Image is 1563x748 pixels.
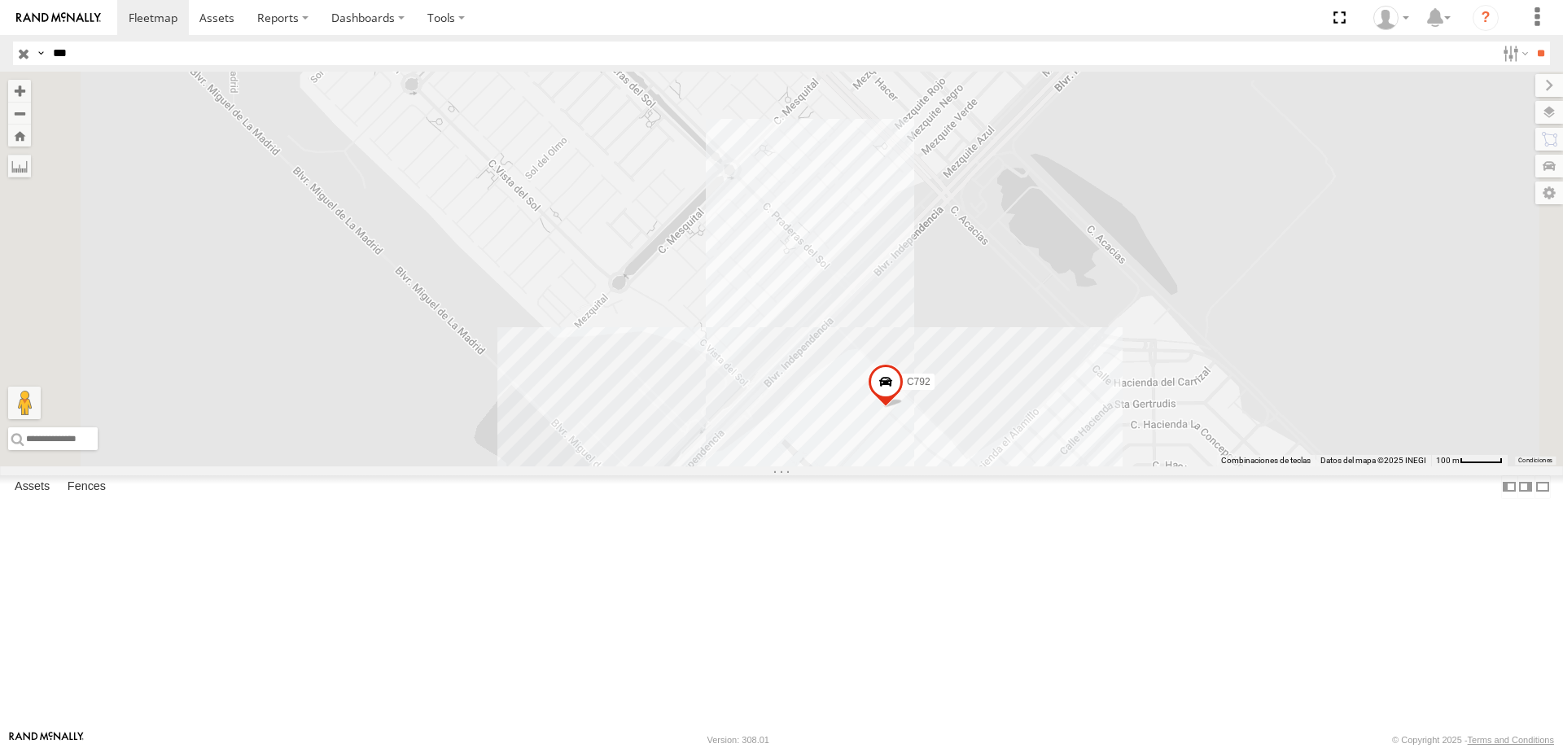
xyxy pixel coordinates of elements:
div: Version: 308.01 [707,735,769,745]
a: Condiciones (se abre en una nueva pestaña) [1518,457,1552,464]
button: Zoom Home [8,125,31,147]
label: Map Settings [1535,182,1563,204]
span: Datos del mapa ©2025 INEGI [1320,456,1426,465]
label: Dock Summary Table to the Left [1501,475,1517,499]
label: Hide Summary Table [1535,475,1551,499]
a: Visit our Website [9,732,84,748]
span: 100 m [1436,456,1460,465]
label: Dock Summary Table to the Right [1517,475,1534,499]
span: C792 [907,376,930,387]
div: MANUEL HERNANDEZ [1368,6,1415,30]
label: Search Filter Options [1496,42,1531,65]
label: Assets [7,475,58,498]
a: Terms and Conditions [1468,735,1554,745]
button: Escala del mapa: 100 m por 49 píxeles [1431,455,1508,466]
i: ? [1473,5,1499,31]
img: rand-logo.svg [16,12,101,24]
button: Combinaciones de teclas [1221,455,1311,466]
button: Zoom in [8,80,31,102]
div: © Copyright 2025 - [1392,735,1554,745]
label: Search Query [34,42,47,65]
button: Zoom out [8,102,31,125]
label: Measure [8,155,31,177]
label: Fences [59,475,114,498]
button: Arrastra el hombrecito naranja al mapa para abrir Street View [8,387,41,419]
